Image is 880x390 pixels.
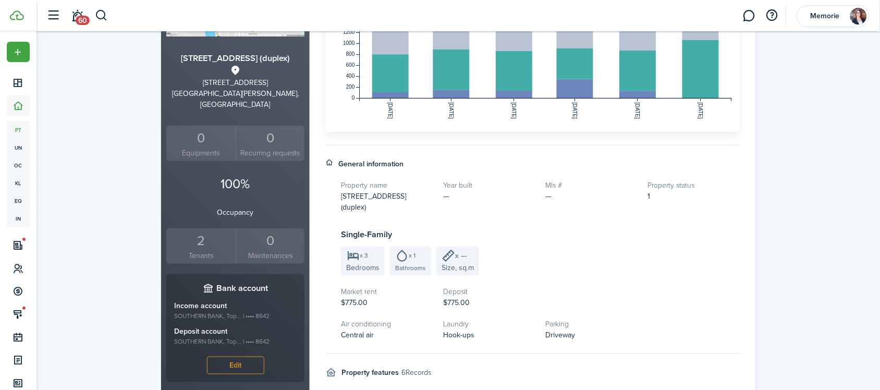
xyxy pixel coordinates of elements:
[443,319,535,330] h5: Laundry
[7,121,30,139] a: pt
[343,40,355,46] tspan: 1000
[239,128,302,148] div: 0
[174,300,297,311] p: Income account
[346,74,355,79] tspan: 400
[95,7,108,25] button: Search
[443,191,449,202] span: —
[448,103,454,119] tspan: [DATE]
[546,330,576,340] span: Driveway
[174,337,297,346] small: SOUTHERN BANK, Top... | •••• 8642
[169,231,233,251] div: 2
[76,16,90,25] span: 60
[698,103,703,119] tspan: [DATE]
[401,367,431,378] small: 6 Records
[7,42,30,62] button: Open menu
[341,297,368,308] span: $775.00
[169,250,233,261] small: Tenants
[207,357,264,374] button: Edit
[7,210,30,227] a: in
[341,367,399,378] h4: Property features
[7,156,30,174] a: oc
[346,51,355,57] tspan: 800
[7,192,30,210] a: eq
[443,297,470,308] span: $775.00
[739,3,759,29] a: Messaging
[443,180,535,191] h5: Year built
[360,252,368,259] span: x 3
[169,128,233,148] div: 0
[442,262,474,273] span: Size, sq.m
[443,286,535,297] h5: Deposit
[166,174,304,194] p: 100%
[236,228,305,264] a: 0Maintenances
[443,330,474,340] span: Hook-ups
[10,10,24,20] img: TenantCloud
[166,207,304,218] p: Occupancy
[44,6,64,26] button: Open sidebar
[7,174,30,192] a: kl
[7,139,30,156] a: un
[409,252,415,259] span: x 1
[546,319,638,330] h5: Parking
[352,95,355,101] tspan: 0
[239,250,302,261] small: Maintenances
[546,191,552,202] span: —
[68,3,88,29] a: Notifications
[341,286,433,297] h5: Market rent
[166,52,304,65] h3: [STREET_ADDRESS] (duplex)
[341,319,433,330] h5: Air conditioning
[346,262,380,273] span: Bedrooms
[648,191,651,202] span: 1
[236,126,305,162] a: 0 Recurring requests
[387,103,393,119] tspan: [DATE]
[850,8,867,25] img: Memorie
[341,180,433,191] h5: Property name
[174,326,297,337] p: Deposit account
[511,103,517,119] tspan: [DATE]
[763,7,781,25] button: Open resource center
[635,103,641,119] tspan: [DATE]
[395,263,426,273] span: Bathrooms
[166,228,236,264] a: 2Tenants
[174,311,297,321] small: SOUTHERN BANK, Top... | •••• 8642
[166,88,304,110] div: [GEOGRAPHIC_DATA][PERSON_NAME], [GEOGRAPHIC_DATA]
[341,228,740,241] h3: Single-Family
[346,84,355,90] tspan: 200
[239,231,302,251] div: 0
[166,126,236,162] a: 0Equipments
[239,148,302,159] small: Recurring requests
[341,191,406,213] span: [STREET_ADDRESS] (duplex)
[455,250,467,261] span: x —
[343,29,355,35] tspan: 1200
[169,148,233,159] small: Equipments
[166,77,304,88] div: [STREET_ADDRESS]
[648,180,740,191] h5: Property status
[216,282,268,295] h3: Bank account
[346,63,355,68] tspan: 600
[341,330,374,340] span: Central air
[572,103,578,119] tspan: [DATE]
[338,159,404,169] h4: General information
[804,13,846,20] span: Memorie
[546,180,638,191] h5: Mls #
